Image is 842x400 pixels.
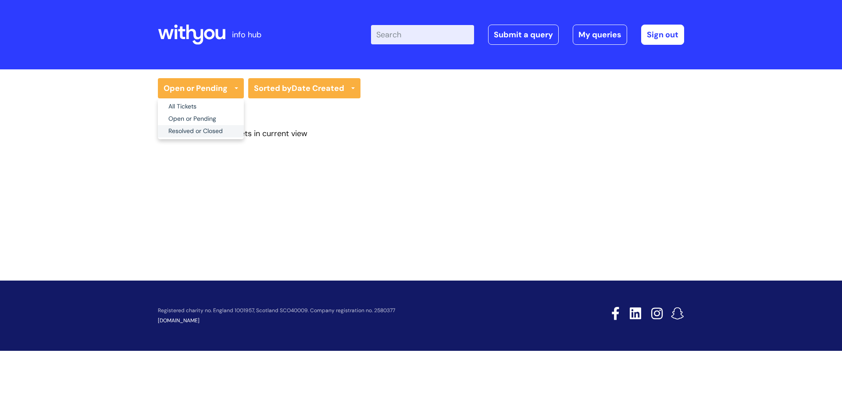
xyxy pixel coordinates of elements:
[158,101,244,113] a: All Tickets
[158,125,244,137] a: Resolved or Closed
[158,78,244,98] a: Open or Pending
[641,25,684,45] a: Sign out
[158,113,244,125] a: Open or Pending
[488,25,559,45] a: Submit a query
[232,28,261,42] p: info hub
[573,25,627,45] a: My queries
[158,308,549,314] p: Registered charity no. England 1001957, Scotland SCO40009. Company registration no. 2580377
[158,317,200,324] a: [DOMAIN_NAME]
[158,126,684,141] div: You don't have any tickets in current view
[371,25,684,45] div: | -
[248,78,360,98] a: Sorted byDate Created
[292,83,344,94] b: Date Created
[371,25,474,44] input: Search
